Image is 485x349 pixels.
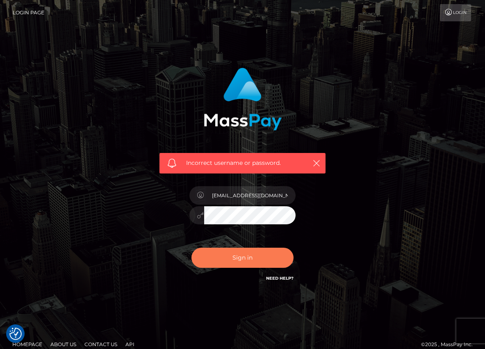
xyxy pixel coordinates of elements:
a: Login Page [13,4,44,21]
input: Username... [204,186,296,205]
img: MassPay Login [204,68,282,130]
img: Revisit consent button [9,328,22,340]
span: Incorrect username or password. [186,159,303,167]
button: Sign in [191,248,294,268]
a: Login [440,4,471,21]
div: © 2025 , MassPay Inc. [421,340,479,349]
button: Consent Preferences [9,328,22,340]
a: Need Help? [266,276,294,281]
